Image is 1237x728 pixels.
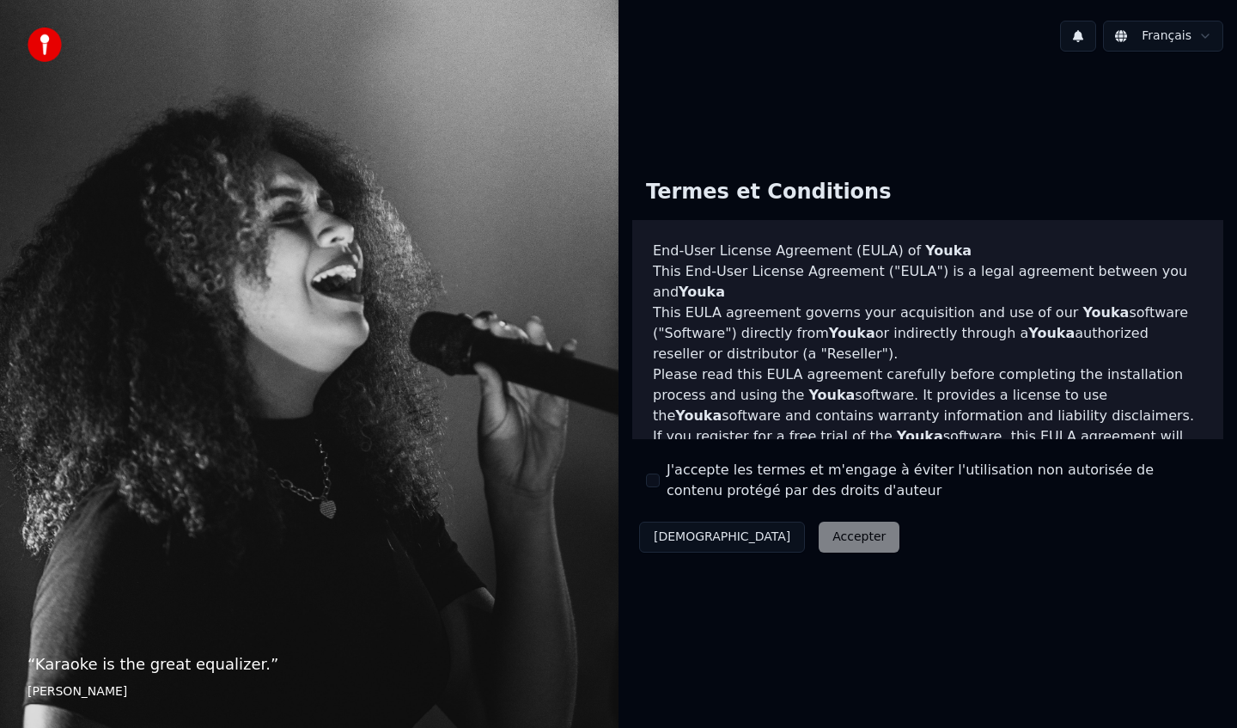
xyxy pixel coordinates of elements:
[653,241,1203,261] h3: End-User License Agreement (EULA) of
[925,242,972,259] span: Youka
[632,165,905,220] div: Termes et Conditions
[679,284,725,300] span: Youka
[897,428,943,444] span: Youka
[829,325,875,341] span: Youka
[667,460,1210,501] label: J'accepte les termes et m'engage à éviter l'utilisation non autorisée de contenu protégé par des ...
[653,261,1203,303] p: This End-User License Agreement ("EULA") is a legal agreement between you and
[27,652,591,676] p: “ Karaoke is the great equalizer. ”
[1082,304,1129,321] span: Youka
[27,28,62,62] img: youka
[653,364,1203,426] p: Please read this EULA agreement carefully before completing the installation process and using th...
[808,387,855,403] span: Youka
[653,426,1203,509] p: If you register for a free trial of the software, this EULA agreement will also govern that trial...
[653,303,1203,364] p: This EULA agreement governs your acquisition and use of our software ("Software") directly from o...
[639,522,805,553] button: [DEMOGRAPHIC_DATA]
[675,407,722,424] span: Youka
[1028,325,1075,341] span: Youka
[27,683,591,700] footer: [PERSON_NAME]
